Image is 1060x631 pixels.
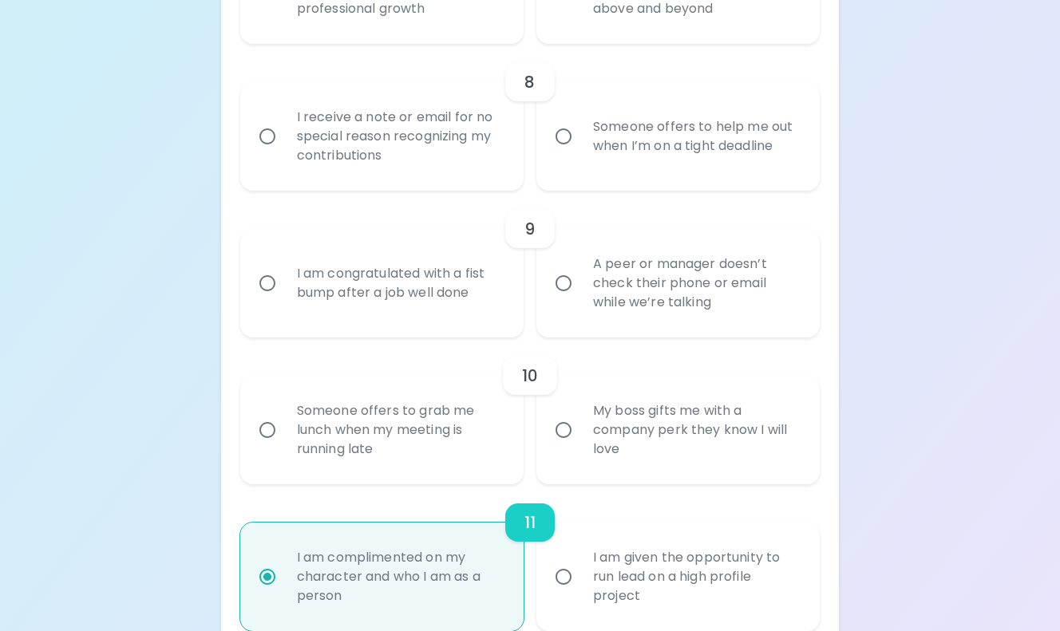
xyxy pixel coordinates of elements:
h6: 10 [522,363,538,388]
h6: 11 [524,510,536,535]
div: I receive a note or email for no special reason recognizing my contributions [284,89,515,184]
h6: 8 [524,69,535,95]
div: I am complimented on my character and who I am as a person [284,529,515,625]
div: I am congratulated with a fist bump after a job well done [284,245,515,321]
h6: 9 [524,216,535,242]
div: choice-group-check [240,484,821,631]
div: choice-group-check [240,191,821,337]
div: Someone offers to help me out when I’m on a tight deadline [580,98,811,175]
div: I am given the opportunity to run lead on a high profile project [580,529,811,625]
div: choice-group-check [240,44,821,191]
div: choice-group-check [240,337,821,484]
div: My boss gifts me with a company perk they know I will love [580,382,811,478]
div: Someone offers to grab me lunch when my meeting is running late [284,382,515,478]
div: A peer or manager doesn’t check their phone or email while we’re talking [580,235,811,331]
